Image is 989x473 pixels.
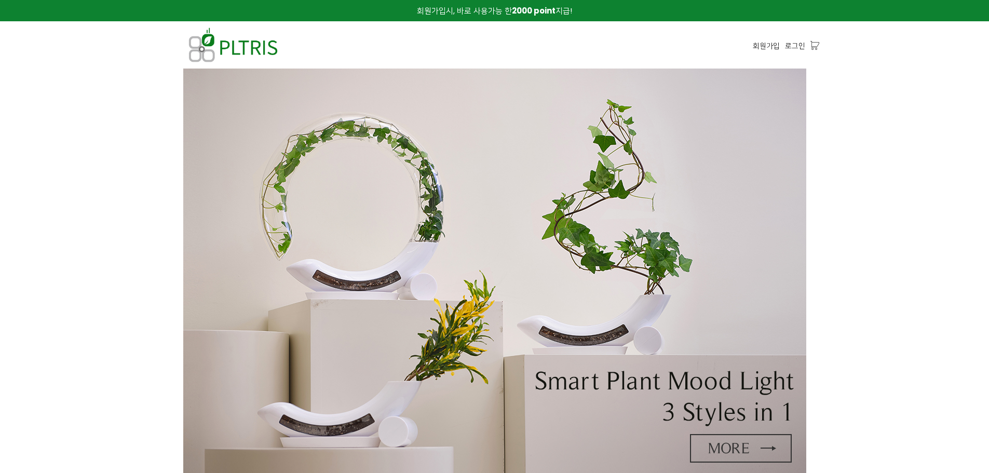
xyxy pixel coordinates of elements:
strong: 2000 point [512,5,556,16]
a: 로그인 [785,40,805,51]
span: 회원가입시, 바로 사용가능 한 지급! [417,5,572,16]
a: 회원가입 [753,40,780,51]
